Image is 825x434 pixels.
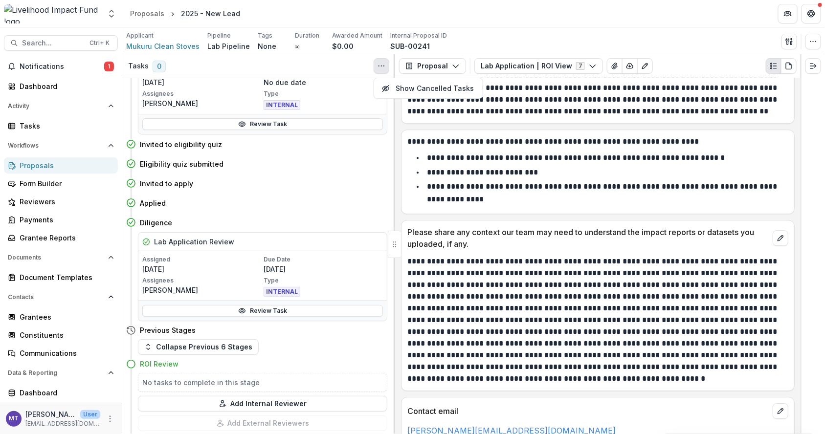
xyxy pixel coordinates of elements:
[264,89,383,98] p: Type
[25,409,76,419] p: [PERSON_NAME]
[104,62,114,71] span: 1
[142,89,262,98] p: Assignees
[105,4,118,23] button: Open entity switcher
[802,4,821,23] button: Get Help
[22,39,84,47] span: Search...
[264,255,383,264] p: Due Date
[4,269,118,285] a: Document Templates
[4,98,118,114] button: Open Activity
[20,63,104,71] span: Notifications
[126,41,200,51] a: Mukuru Clean Stoves
[264,287,300,297] span: INTERNAL
[20,160,110,171] div: Proposals
[142,255,262,264] p: Assigned
[80,410,100,419] p: User
[4,59,118,74] button: Notifications1
[332,31,382,40] p: Awarded Amount
[20,272,110,282] div: Document Templates
[374,58,389,74] button: Toggle View Cancelled Tasks
[20,121,110,131] div: Tasks
[20,81,110,91] div: Dashboard
[207,31,231,40] p: Pipeline
[4,138,118,153] button: Open Workflows
[773,403,788,419] button: edit
[153,61,166,72] span: 0
[126,6,168,21] a: Proposals
[4,327,118,343] a: Constituents
[140,359,178,369] h4: ROI Review
[4,157,118,174] a: Proposals
[181,8,240,19] div: 2025 - New Lead
[4,194,118,210] a: Reviewers
[332,41,354,51] p: $0.00
[4,4,101,23] img: Livelihood Impact Fund logo
[138,415,387,431] button: Add External Reviewers
[142,98,262,108] p: [PERSON_NAME]
[778,4,798,23] button: Partners
[4,250,118,265] button: Open Documents
[20,196,110,207] div: Reviewers
[20,312,110,322] div: Grantees
[607,58,623,74] button: View Attached Files
[142,264,262,274] p: [DATE]
[126,31,154,40] p: Applicant
[140,325,196,335] h4: Previous Stages
[4,230,118,246] a: Grantee Reports
[4,345,118,361] a: Communications
[295,41,300,51] p: ∞
[407,226,769,250] p: Please share any context our team may need to understand the impact reports or datasets you uploa...
[25,419,100,428] p: [EMAIL_ADDRESS][DOMAIN_NAME]
[4,35,118,51] button: Search...
[474,58,603,74] button: Lab Application | ROI View7
[104,413,116,425] button: More
[9,415,19,422] div: Muthoni Thuo
[20,330,110,340] div: Constituents
[138,396,387,412] button: Add Internal Reviewer
[142,305,383,317] a: Review Task
[140,217,172,228] h4: Diligence
[637,58,653,74] button: Edit as form
[20,215,110,225] div: Payments
[140,159,223,169] h4: Eligibility quiz submitted
[264,77,383,87] p: No due date
[4,175,118,192] a: Form Builder
[773,230,788,246] button: edit
[258,41,276,51] p: None
[4,385,118,401] a: Dashboard
[88,38,111,48] div: Ctrl + K
[8,103,104,109] span: Activity
[264,100,300,110] span: INTERNAL
[130,8,164,19] div: Proposals
[390,41,430,51] p: SUB-00241
[138,339,259,355] button: Collapse Previous 6 Stages
[781,58,797,74] button: PDF view
[20,388,110,398] div: Dashboard
[8,254,104,261] span: Documents
[4,78,118,94] a: Dashboard
[805,58,821,74] button: Expand right
[8,142,104,149] span: Workflows
[140,198,166,208] h4: Applied
[295,31,319,40] p: Duration
[399,58,466,74] button: Proposal
[264,276,383,285] p: Type
[766,58,781,74] button: Plaintext view
[264,264,383,274] p: [DATE]
[4,309,118,325] a: Grantees
[154,237,234,247] h5: Lab Application Review
[207,41,250,51] p: Lab Pipeline
[20,233,110,243] div: Grantee Reports
[407,405,769,417] p: Contact email
[142,118,383,130] a: Review Task
[126,6,244,21] nav: breadcrumb
[8,294,104,301] span: Contacts
[142,77,262,87] p: [DATE]
[258,31,272,40] p: Tags
[142,285,262,295] p: [PERSON_NAME]
[128,62,149,70] h3: Tasks
[142,377,383,388] h5: No tasks to complete in this stage
[20,178,110,189] div: Form Builder
[4,365,118,381] button: Open Data & Reporting
[4,212,118,228] a: Payments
